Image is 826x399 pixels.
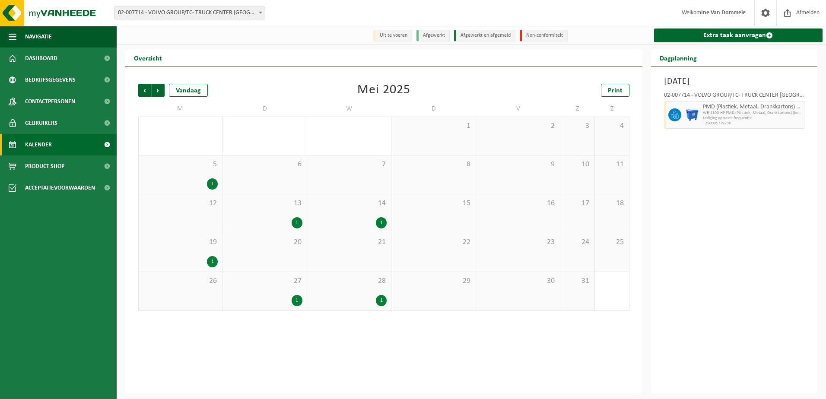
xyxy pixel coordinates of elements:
[207,256,218,267] div: 1
[227,160,302,169] span: 6
[396,160,471,169] span: 8
[686,108,699,121] img: WB-1100-HPE-BE-01
[207,178,218,190] div: 1
[376,217,387,228] div: 1
[25,112,57,134] span: Gebruikers
[565,160,590,169] span: 10
[565,237,590,247] span: 24
[143,276,218,286] span: 26
[703,111,802,116] span: WB-1100-HP PMD (Plastiek, Metaal, Drankkartons) (bedrijven)
[311,160,387,169] span: 7
[25,26,52,47] span: Navigatie
[651,49,705,66] h2: Dagplanning
[599,121,625,131] span: 4
[25,155,64,177] span: Product Shop
[560,101,595,117] td: Z
[703,116,802,121] span: Lediging op vaste frequentie
[25,91,75,112] span: Contactpersonen
[222,101,307,117] td: D
[664,75,805,88] h3: [DATE]
[4,380,144,399] iframe: chat widget
[416,30,450,41] li: Afgewerkt
[396,121,471,131] span: 1
[654,28,823,42] a: Extra taak aanvragen
[480,199,556,208] span: 16
[480,160,556,169] span: 9
[25,69,76,91] span: Bedrijfsgegevens
[701,9,746,16] strong: Ine Van Dommele
[143,199,218,208] span: 12
[565,199,590,208] span: 17
[125,49,171,66] h2: Overzicht
[599,237,625,247] span: 25
[601,84,629,97] a: Print
[25,47,57,69] span: Dashboard
[595,101,629,117] td: Z
[143,237,218,247] span: 19
[357,84,410,97] div: Mei 2025
[391,101,476,117] td: D
[480,237,556,247] span: 23
[311,199,387,208] span: 14
[480,276,556,286] span: 30
[703,104,802,111] span: PMD (Plastiek, Metaal, Drankkartons) (bedrijven)
[292,295,302,306] div: 1
[169,84,208,97] div: Vandaag
[565,276,590,286] span: 31
[664,92,805,101] div: 02-007714 - VOLVO GROUP/TC- TRUCK CENTER [GEOGRAPHIC_DATA] - [GEOGRAPHIC_DATA]
[311,276,387,286] span: 28
[114,6,265,19] span: 02-007714 - VOLVO GROUP/TC- TRUCK CENTER KAMPENHOUT - KAMPENHOUT
[25,177,95,199] span: Acceptatievoorwaarden
[396,199,471,208] span: 15
[599,160,625,169] span: 11
[454,30,515,41] li: Afgewerkt en afgemeld
[138,101,222,117] td: M
[292,217,302,228] div: 1
[311,237,387,247] span: 21
[599,199,625,208] span: 18
[138,84,151,97] span: Vorige
[143,160,218,169] span: 5
[565,121,590,131] span: 3
[608,87,623,94] span: Print
[480,121,556,131] span: 2
[396,276,471,286] span: 29
[227,237,302,247] span: 20
[373,30,412,41] li: Uit te voeren
[227,276,302,286] span: 27
[152,84,165,97] span: Volgende
[396,237,471,247] span: 22
[376,295,387,306] div: 1
[25,134,52,155] span: Kalender
[114,7,265,19] span: 02-007714 - VOLVO GROUP/TC- TRUCK CENTER KAMPENHOUT - KAMPENHOUT
[476,101,560,117] td: V
[227,199,302,208] span: 13
[703,121,802,126] span: T250001779236
[520,30,568,41] li: Non-conformiteit
[307,101,391,117] td: W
